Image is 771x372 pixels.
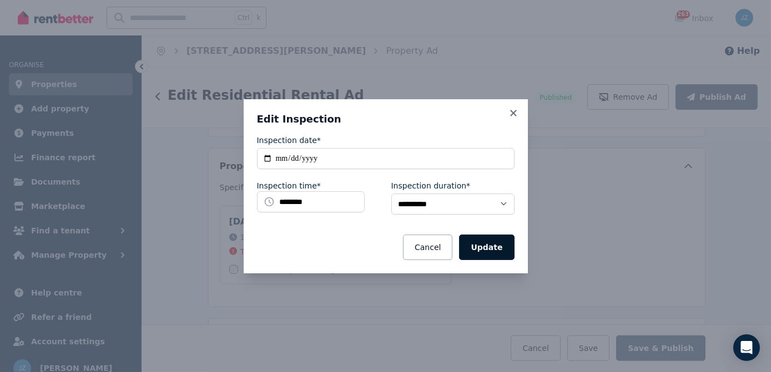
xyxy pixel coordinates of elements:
[459,235,514,260] button: Update
[257,180,321,191] label: Inspection time*
[403,235,452,260] button: Cancel
[733,334,760,361] div: Open Intercom Messenger
[257,135,321,146] label: Inspection date*
[391,180,471,191] label: Inspection duration*
[257,113,515,126] h3: Edit Inspection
